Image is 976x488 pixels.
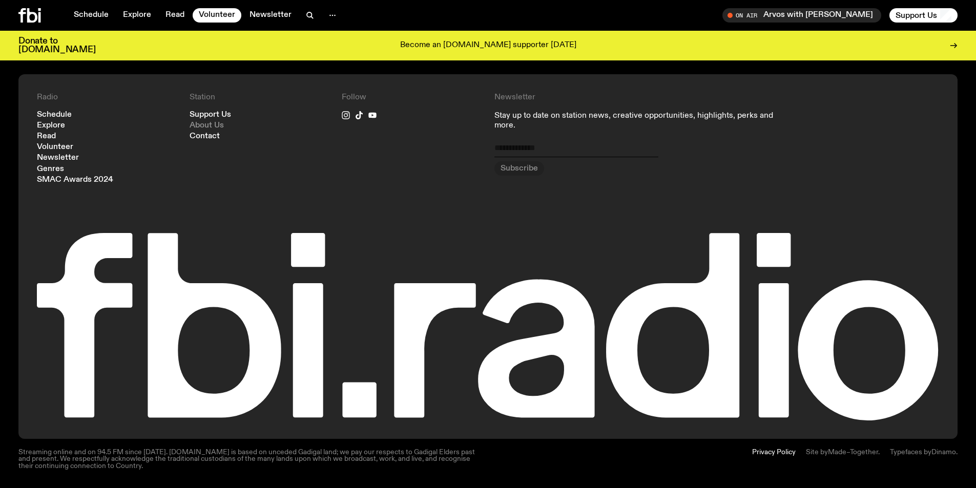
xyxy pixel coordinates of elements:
[37,133,56,140] a: Read
[722,8,881,23] button: On AirArvos with [PERSON_NAME]
[890,449,931,456] span: Typefaces by
[18,449,482,470] p: Streaming online and on 94.5 FM since [DATE]. [DOMAIN_NAME] is based on unceded Gadigal land; we ...
[190,122,224,130] a: About Us
[68,8,115,23] a: Schedule
[400,41,576,50] p: Become an [DOMAIN_NAME] supporter [DATE]
[37,122,65,130] a: Explore
[37,111,72,119] a: Schedule
[190,93,330,102] h4: Station
[37,93,177,102] h4: Radio
[117,8,157,23] a: Explore
[159,8,191,23] a: Read
[931,449,956,456] a: Dinamo
[956,449,958,456] span: .
[494,111,787,131] p: Stay up to date on station news, creative opportunities, highlights, perks and more.
[494,93,787,102] h4: Newsletter
[896,11,937,20] span: Support Us
[889,8,958,23] button: Support Us
[37,165,64,173] a: Genres
[190,111,231,119] a: Support Us
[37,143,73,151] a: Volunteer
[828,449,878,456] a: Made–Together
[18,37,96,54] h3: Donate to [DOMAIN_NAME]
[806,449,828,456] span: Site by
[752,449,796,470] a: Privacy Policy
[37,154,79,162] a: Newsletter
[37,176,113,184] a: SMAC Awards 2024
[342,93,482,102] h4: Follow
[494,161,544,176] button: Subscribe
[190,133,220,140] a: Contact
[243,8,298,23] a: Newsletter
[193,8,241,23] a: Volunteer
[878,449,880,456] span: .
